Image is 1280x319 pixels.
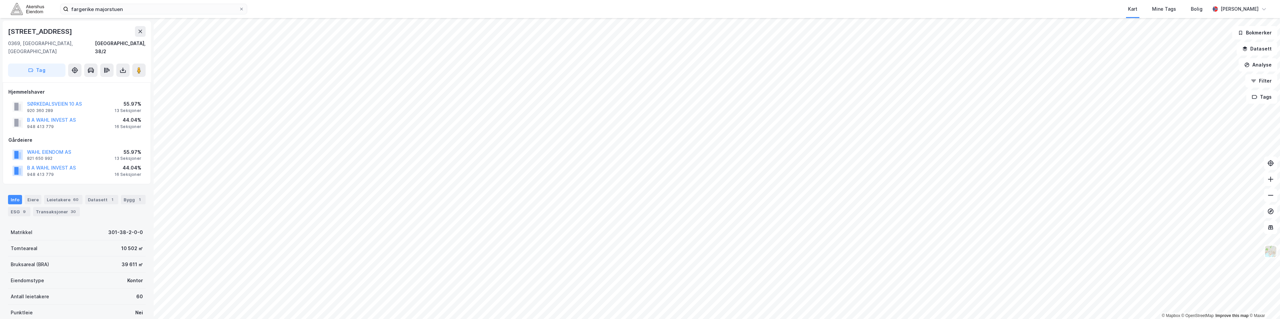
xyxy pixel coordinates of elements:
[121,244,143,252] div: 10 502 ㎡
[136,293,143,301] div: 60
[72,196,80,203] div: 60
[1232,26,1277,39] button: Bokmerker
[33,207,80,216] div: Transaksjoner
[8,26,73,37] div: [STREET_ADDRESS]
[115,108,141,113] div: 13 Seksjoner
[8,39,95,56] div: 0369, [GEOGRAPHIC_DATA], [GEOGRAPHIC_DATA]
[1264,245,1277,258] img: Z
[1221,5,1259,13] div: [PERSON_NAME]
[127,277,143,285] div: Kontor
[11,228,32,236] div: Matrikkel
[27,108,53,113] div: 920 360 289
[136,196,143,203] div: 1
[27,172,54,177] div: 948 413 779
[25,195,41,204] div: Eiere
[85,195,118,204] div: Datasett
[8,88,145,96] div: Hjemmelshaver
[1216,313,1249,318] a: Improve this map
[1247,287,1280,319] iframe: Chat Widget
[115,156,141,161] div: 13 Seksjoner
[11,293,49,301] div: Antall leietakere
[115,124,141,129] div: 16 Seksjoner
[115,148,141,156] div: 55.97%
[1128,5,1137,13] div: Kart
[11,260,49,269] div: Bruksareal (BRA)
[1181,313,1214,318] a: OpenStreetMap
[109,196,116,203] div: 1
[121,195,146,204] div: Bygg
[115,100,141,108] div: 55.97%
[69,208,77,215] div: 30
[68,4,239,14] input: Søk på adresse, matrikkel, gårdeiere, leietakere eller personer
[135,309,143,317] div: Nei
[1191,5,1203,13] div: Bolig
[1162,313,1180,318] a: Mapbox
[44,195,83,204] div: Leietakere
[11,244,37,252] div: Tomteareal
[11,309,33,317] div: Punktleie
[1152,5,1176,13] div: Mine Tags
[115,164,141,172] div: 44.04%
[8,136,145,144] div: Gårdeiere
[108,228,143,236] div: 301-38-2-0-0
[21,208,28,215] div: 9
[1247,287,1280,319] div: Kontrollprogram for chat
[8,64,65,77] button: Tag
[1245,74,1277,88] button: Filter
[122,260,143,269] div: 39 611 ㎡
[8,207,30,216] div: ESG
[1246,90,1277,104] button: Tags
[27,156,52,161] div: 821 650 992
[11,3,44,15] img: akershus-eiendom-logo.9091f326c980b4bce74ccdd9f866810c.svg
[1239,58,1277,72] button: Analyse
[115,116,141,124] div: 44.04%
[95,39,146,56] div: [GEOGRAPHIC_DATA], 38/2
[1237,42,1277,56] button: Datasett
[27,124,54,129] div: 948 413 779
[8,195,22,204] div: Info
[115,172,141,177] div: 16 Seksjoner
[11,277,44,285] div: Eiendomstype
